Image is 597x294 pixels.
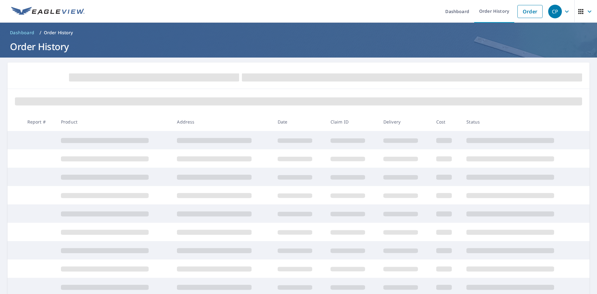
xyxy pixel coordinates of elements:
li: / [39,29,41,36]
th: Delivery [378,113,431,131]
th: Report # [22,113,56,131]
nav: breadcrumb [7,28,590,38]
p: Order History [44,30,73,36]
th: Status [461,113,578,131]
img: EV Logo [11,7,85,16]
th: Date [273,113,326,131]
a: Dashboard [7,28,37,38]
h1: Order History [7,40,590,53]
th: Claim ID [326,113,378,131]
th: Product [56,113,172,131]
th: Address [172,113,272,131]
span: Dashboard [10,30,35,36]
div: CP [548,5,562,18]
th: Cost [431,113,462,131]
a: Order [517,5,543,18]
